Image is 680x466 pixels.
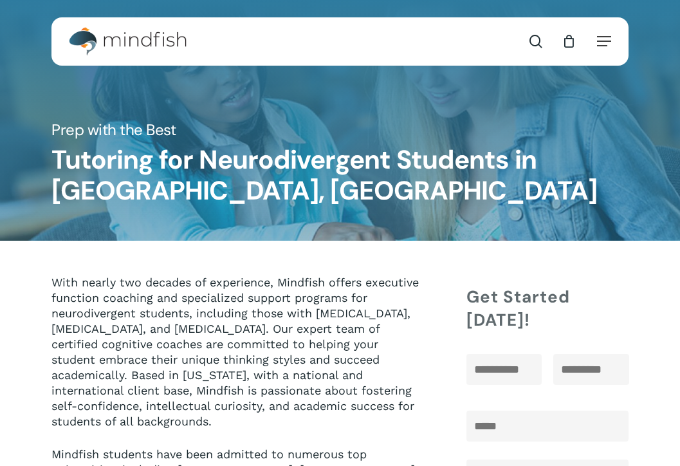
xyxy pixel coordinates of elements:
a: Navigation Menu [597,35,611,48]
p: With nearly two decades of experience, Mindfish offers executive function coaching and specialize... [51,275,421,447]
a: Cart [562,34,576,48]
h1: Tutoring for Neurodivergent Students in [GEOGRAPHIC_DATA], [GEOGRAPHIC_DATA] [51,145,628,207]
header: Main Menu [51,17,629,66]
h5: Prep with the Best [51,120,628,140]
h4: Get Started [DATE]! [466,285,629,331]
